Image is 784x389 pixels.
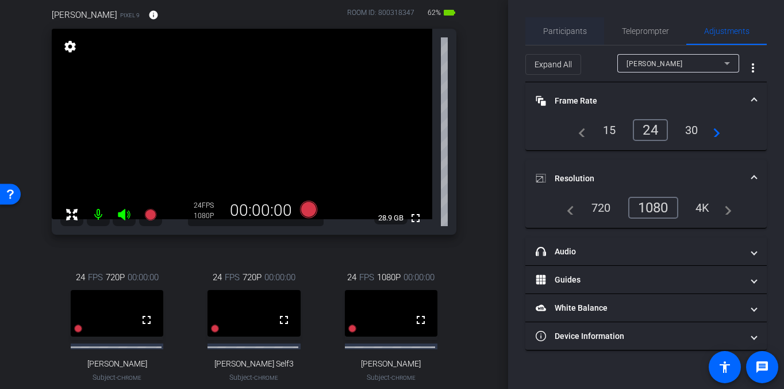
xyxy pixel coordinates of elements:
[62,40,78,54] mat-icon: settings
[194,201,222,210] div: 24
[243,271,262,284] span: 720P
[347,7,414,24] div: ROOM ID: 800318347
[536,173,743,185] mat-panel-title: Resolution
[391,375,416,381] span: Chrome
[536,95,743,107] mat-panel-title: Frame Rate
[409,211,422,225] mat-icon: fullscreen
[252,373,254,382] span: -
[525,238,767,265] mat-expansion-panel-header: Audio
[536,274,743,286] mat-panel-title: Guides
[229,372,278,383] span: Subject
[560,201,574,215] mat-icon: navigate_before
[414,313,428,327] mat-icon: fullscreen
[222,201,299,220] div: 00:00:00
[718,201,732,215] mat-icon: navigate_next
[194,211,222,220] div: 1080P
[87,359,147,369] span: [PERSON_NAME]
[687,198,718,218] div: 4K
[128,271,159,284] span: 00:00:00
[277,313,291,327] mat-icon: fullscreen
[706,123,720,137] mat-icon: navigate_next
[739,54,767,82] button: More Options for Adjustments Panel
[718,360,732,374] mat-icon: accessibility
[525,54,581,75] button: Expand All
[367,372,416,383] span: Subject
[704,27,750,35] span: Adjustments
[525,322,767,350] mat-expansion-panel-header: Device Information
[264,271,295,284] span: 00:00:00
[535,54,572,75] span: Expand All
[359,271,374,284] span: FPS
[88,271,103,284] span: FPS
[347,271,356,284] span: 24
[374,211,408,225] span: 28.9 GB
[426,3,443,22] span: 62%
[627,60,683,68] span: [PERSON_NAME]
[633,119,668,141] div: 24
[202,201,214,209] span: FPS
[525,266,767,293] mat-expansion-panel-header: Guides
[525,197,767,228] div: Resolution
[120,11,140,20] span: Pixel 9
[117,375,141,381] span: Chrome
[106,271,125,284] span: 720P
[76,271,85,284] span: 24
[525,294,767,322] mat-expansion-panel-header: White Balance
[443,6,456,20] mat-icon: battery_std
[225,271,240,284] span: FPS
[536,302,743,314] mat-panel-title: White Balance
[377,271,401,284] span: 1080P
[622,27,669,35] span: Teleprompter
[594,120,625,140] div: 15
[93,372,141,383] span: Subject
[525,82,767,119] mat-expansion-panel-header: Frame Rate
[390,373,391,382] span: -
[213,271,222,284] span: 24
[536,246,743,258] mat-panel-title: Audio
[572,123,586,137] mat-icon: navigate_before
[755,360,769,374] mat-icon: message
[254,375,278,381] span: Chrome
[628,197,678,219] div: 1080
[536,330,743,342] mat-panel-title: Device Information
[525,160,767,197] mat-expansion-panel-header: Resolution
[148,10,159,20] mat-icon: info
[746,61,760,75] mat-icon: more_vert
[677,120,707,140] div: 30
[403,271,435,284] span: 00:00:00
[525,119,767,150] div: Frame Rate
[361,359,421,369] span: [PERSON_NAME]
[543,27,587,35] span: Participants
[116,373,117,382] span: -
[583,198,620,218] div: 720
[52,9,117,21] span: [PERSON_NAME]
[140,313,153,327] mat-icon: fullscreen
[214,359,294,369] span: [PERSON_NAME] Self3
